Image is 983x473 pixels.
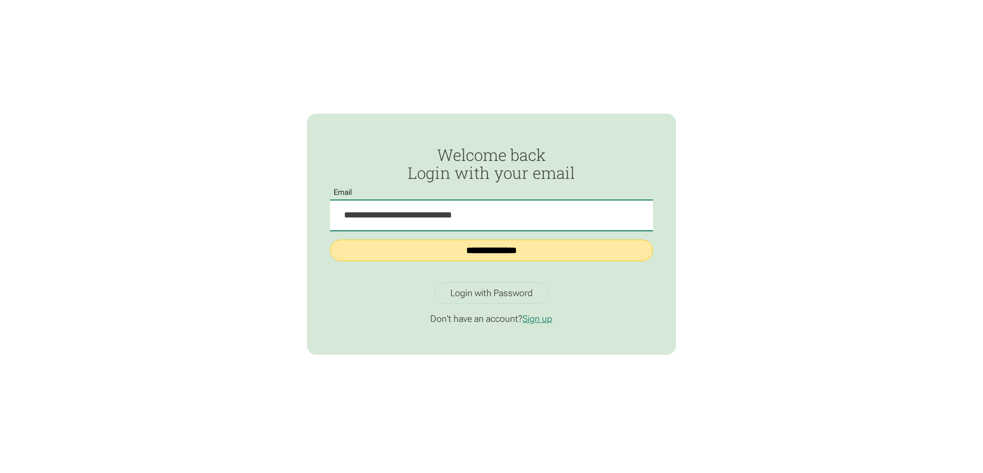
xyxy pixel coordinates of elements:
[522,313,552,324] a: Sign up
[330,146,653,272] form: Passwordless Login
[330,146,653,181] h2: Welcome back Login with your email
[330,188,356,197] label: Email
[330,313,653,324] p: Don't have an account?
[450,287,533,299] div: Login with Password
